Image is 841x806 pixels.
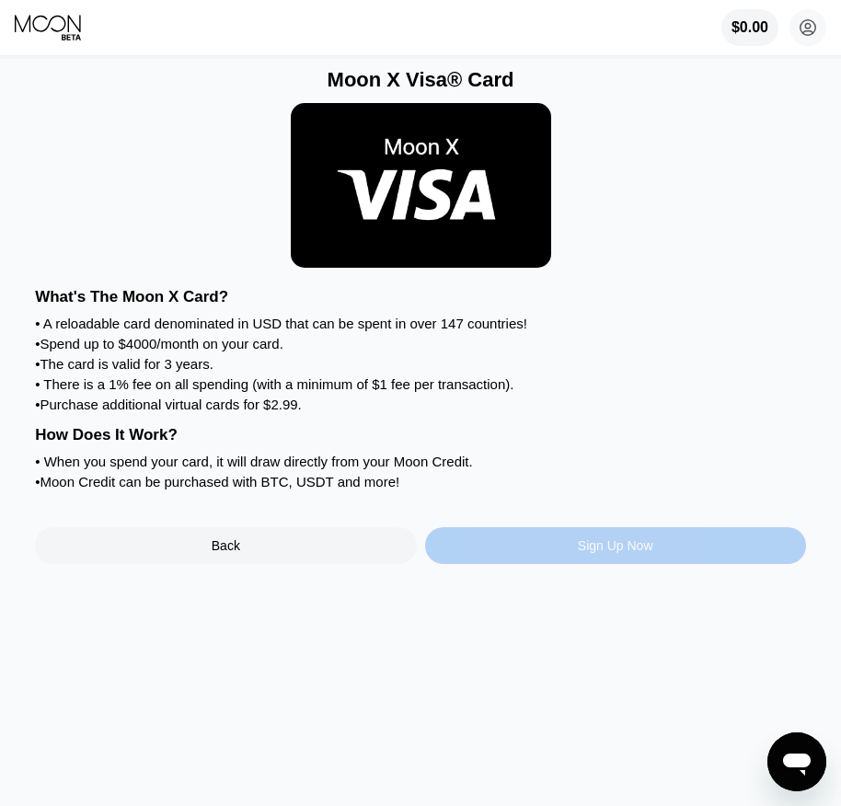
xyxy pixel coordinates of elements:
[35,356,806,372] div: • The card is valid for 3 years.
[767,732,826,791] iframe: Button to launch messaging window
[35,336,806,351] div: • Spend up to $4000/month on your card.
[732,19,768,36] div: $0.00
[35,397,806,412] div: • Purchase additional virtual cards for $2.99.
[35,426,806,444] div: How Does It Work?
[721,9,778,46] div: $0.00
[35,454,806,469] div: • When you spend your card, it will draw directly from your Moon Credit.
[35,288,806,306] div: What's The Moon X Card?
[425,527,806,564] div: Sign Up Now
[212,538,240,553] div: Back
[578,538,653,553] div: Sign Up Now
[35,68,806,92] div: Moon X Visa® Card
[35,527,416,564] div: Back
[35,474,806,489] div: • Moon Credit can be purchased with BTC, USDT and more!
[35,376,806,392] div: • There is a 1% fee on all spending (with a minimum of $1 fee per transaction).
[35,316,806,331] div: • A reloadable card denominated in USD that can be spent in over 147 countries!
